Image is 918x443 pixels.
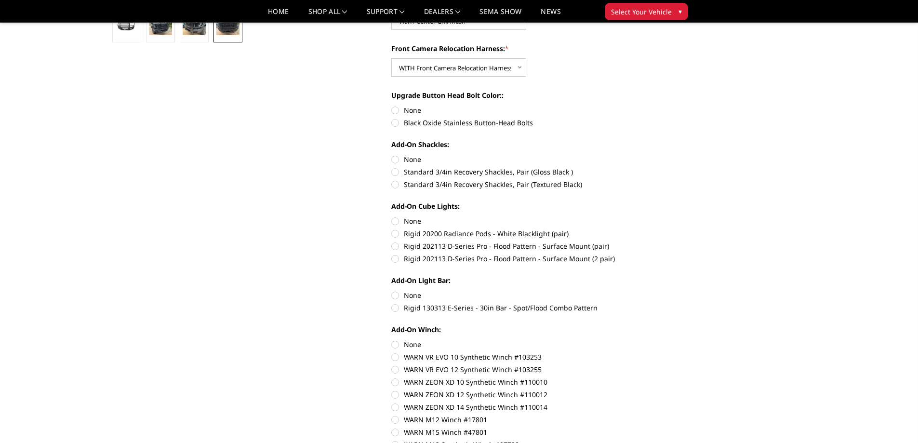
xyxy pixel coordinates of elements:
[391,105,657,115] label: None
[367,8,405,22] a: Support
[391,427,657,437] label: WARN M15 Winch #47801
[149,17,172,35] img: 2024-2025 GMC 2500-3500 - A2 Series - Extreme Front Bumper (winch mount)
[216,17,239,35] img: 2024-2025 GMC 2500-3500 - A2 Series - Extreme Front Bumper (winch mount)
[391,228,657,239] label: Rigid 20200 Radiance Pods - White Blacklight (pair)
[183,17,206,35] img: 2024-2025 GMC 2500-3500 - A2 Series - Extreme Front Bumper (winch mount)
[391,254,657,264] label: Rigid 202113 D-Series Pro - Flood Pattern - Surface Mount (2 pair)
[391,377,657,387] label: WARN ZEON XD 10 Synthetic Winch #110010
[391,275,657,285] label: Add-On Light Bar:
[424,8,461,22] a: Dealers
[391,167,657,177] label: Standard 3/4in Recovery Shackles, Pair (Gloss Black )
[308,8,347,22] a: shop all
[391,402,657,412] label: WARN ZEON XD 14 Synthetic Winch #110014
[391,201,657,211] label: Add-On Cube Lights:
[391,352,657,362] label: WARN VR EVO 10 Synthetic Winch #103253
[391,364,657,375] label: WARN VR EVO 12 Synthetic Winch #103255
[115,21,138,32] img: 2024-2025 GMC 2500-3500 - A2 Series - Extreme Front Bumper (winch mount)
[391,241,657,251] label: Rigid 202113 D-Series Pro - Flood Pattern - Surface Mount (pair)
[391,303,657,313] label: Rigid 130313 E-Series - 30in Bar - Spot/Flood Combo Pattern
[541,8,560,22] a: News
[391,290,657,300] label: None
[679,6,682,16] span: ▾
[391,415,657,425] label: WARN M12 Winch #17801
[391,118,657,128] label: Black Oxide Stainless Button-Head Bolts
[391,179,657,189] label: Standard 3/4in Recovery Shackles, Pair (Textured Black)
[391,389,657,400] label: WARN ZEON XD 12 Synthetic Winch #110012
[391,139,657,149] label: Add-On Shackles:
[870,397,918,443] iframe: Chat Widget
[479,8,521,22] a: SEMA Show
[391,324,657,335] label: Add-On Winch:
[391,90,657,100] label: Upgrade Button Head Bolt Color::
[391,216,657,226] label: None
[391,339,657,349] label: None
[611,7,672,17] span: Select Your Vehicle
[391,154,657,164] label: None
[391,43,657,54] label: Front Camera Relocation Harness:
[268,8,289,22] a: Home
[605,3,688,20] button: Select Your Vehicle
